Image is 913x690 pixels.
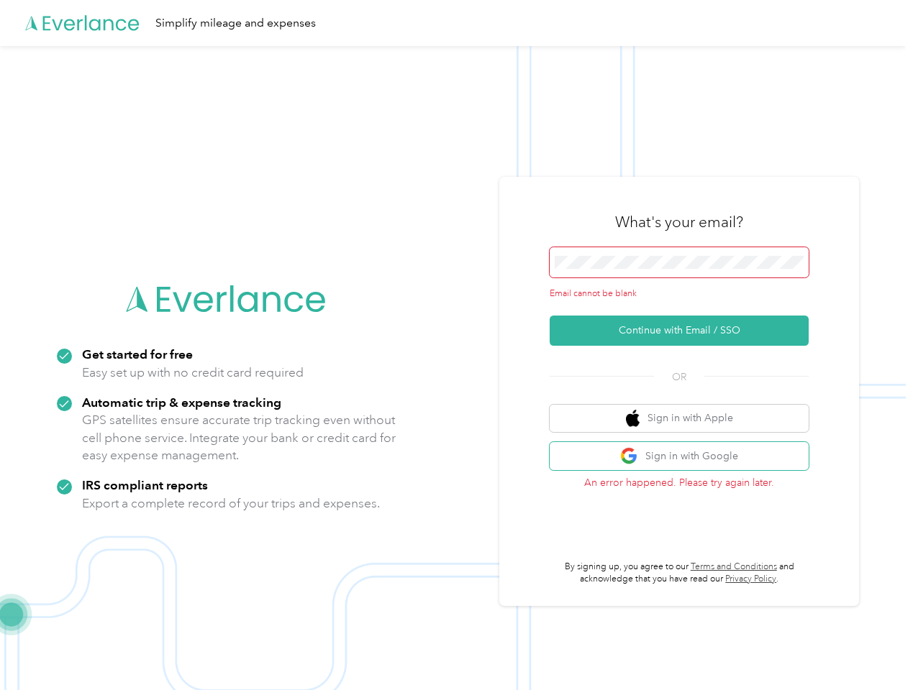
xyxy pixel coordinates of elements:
strong: IRS compliant reports [82,477,208,492]
p: Export a complete record of your trips and expenses. [82,494,380,512]
div: Email cannot be blank [550,287,809,300]
a: Terms and Conditions [691,561,777,572]
p: Easy set up with no credit card required [82,364,304,382]
img: google logo [620,447,638,465]
a: Privacy Policy [725,574,776,584]
span: OR [654,369,704,385]
p: An error happened. Please try again later. [550,475,809,490]
div: Simplify mileage and expenses [155,14,316,32]
p: By signing up, you agree to our and acknowledge that you have read our . [550,561,809,586]
strong: Get started for free [82,346,193,362]
button: google logoSign in with Google [550,442,809,470]
button: Continue with Email / SSO [550,316,809,346]
p: GPS satellites ensure accurate trip tracking even without cell phone service. Integrate your bank... [82,411,396,464]
h3: What's your email? [615,212,743,232]
img: apple logo [626,410,640,428]
button: apple logoSign in with Apple [550,405,809,433]
strong: Automatic trip & expense tracking [82,395,281,410]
